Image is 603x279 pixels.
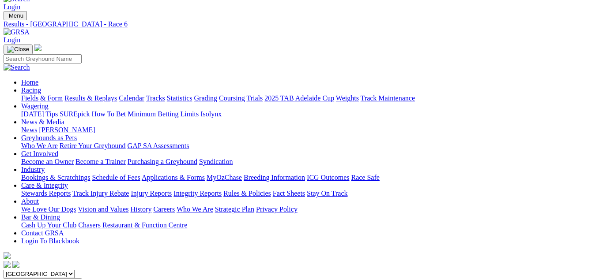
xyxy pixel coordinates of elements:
a: ICG Outcomes [307,174,349,181]
a: Racing [21,86,41,94]
a: Grading [194,94,217,102]
a: We Love Our Dogs [21,205,76,213]
a: Weights [336,94,359,102]
a: Purchasing a Greyhound [128,158,197,165]
a: Tracks [146,94,165,102]
a: Login [4,36,20,44]
a: Become a Trainer [75,158,126,165]
a: Track Injury Rebate [72,190,129,197]
a: Home [21,78,38,86]
div: Bar & Dining [21,221,599,229]
input: Search [4,54,82,63]
a: Contact GRSA [21,229,64,237]
img: twitter.svg [12,261,19,268]
a: Integrity Reports [173,190,222,197]
div: Racing [21,94,599,102]
a: MyOzChase [207,174,242,181]
a: Applications & Forms [142,174,205,181]
a: Coursing [219,94,245,102]
a: GAP SA Assessments [128,142,189,149]
img: Search [4,63,30,71]
a: Breeding Information [244,174,305,181]
a: Minimum Betting Limits [128,110,199,118]
a: Get Involved [21,150,58,157]
a: Privacy Policy [256,205,298,213]
a: Injury Reports [131,190,172,197]
a: News & Media [21,118,64,126]
a: Strategic Plan [215,205,254,213]
div: Wagering [21,110,599,118]
a: Login To Blackbook [21,237,79,245]
a: Industry [21,166,45,173]
a: 2025 TAB Adelaide Cup [264,94,334,102]
img: logo-grsa-white.png [34,44,41,51]
a: [PERSON_NAME] [39,126,95,134]
a: Fields & Form [21,94,63,102]
a: Chasers Restaurant & Function Centre [78,221,187,229]
a: Race Safe [351,174,379,181]
img: Close [7,46,29,53]
a: SUREpick [60,110,90,118]
a: Care & Integrity [21,182,68,189]
a: Trials [246,94,263,102]
a: Results - [GEOGRAPHIC_DATA] - Race 6 [4,20,599,28]
a: History [130,205,151,213]
div: Get Involved [21,158,599,166]
a: Bookings & Scratchings [21,174,90,181]
a: Isolynx [200,110,222,118]
img: facebook.svg [4,261,11,268]
a: Fact Sheets [273,190,305,197]
a: [DATE] Tips [21,110,58,118]
a: How To Bet [92,110,126,118]
a: Greyhounds as Pets [21,134,77,141]
a: Become an Owner [21,158,74,165]
img: GRSA [4,28,30,36]
img: logo-grsa-white.png [4,252,11,259]
button: Toggle navigation [4,11,27,20]
a: Wagering [21,102,49,110]
div: Greyhounds as Pets [21,142,599,150]
a: News [21,126,37,134]
a: About [21,197,39,205]
div: Industry [21,174,599,182]
div: News & Media [21,126,599,134]
a: Track Maintenance [361,94,415,102]
a: Statistics [167,94,192,102]
a: Login [4,3,20,11]
button: Toggle navigation [4,45,33,54]
a: Cash Up Your Club [21,221,76,229]
a: Syndication [199,158,233,165]
a: Results & Replays [64,94,117,102]
a: Careers [153,205,175,213]
a: Rules & Policies [223,190,271,197]
div: About [21,205,599,213]
a: Retire Your Greyhound [60,142,126,149]
a: Bar & Dining [21,213,60,221]
span: Menu [9,12,23,19]
div: Care & Integrity [21,190,599,197]
a: Vision and Values [78,205,128,213]
a: Calendar [119,94,144,102]
a: Stay On Track [307,190,347,197]
a: Schedule of Fees [92,174,140,181]
a: Stewards Reports [21,190,71,197]
a: Who We Are [177,205,213,213]
a: Who We Are [21,142,58,149]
